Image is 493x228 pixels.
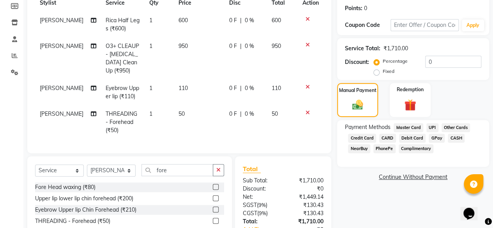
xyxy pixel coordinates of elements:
[243,210,257,217] span: CGST
[35,217,110,225] div: THREADING - Forehead (₹50)
[245,84,254,92] span: 0 %
[106,42,139,74] span: O3+ CLEAUP - [MEDICAL_DATA] Clean Up (₹950)
[237,193,283,201] div: Net:
[240,42,242,50] span: |
[149,85,152,92] span: 1
[345,123,391,131] span: Payment Methods
[426,123,438,132] span: UPI
[245,42,254,50] span: 0 %
[149,17,152,24] span: 1
[229,42,237,50] span: 0 F
[379,134,396,143] span: CARD
[229,110,237,118] span: 0 F
[245,16,254,25] span: 0 %
[283,217,329,226] div: ₹1,710.00
[40,17,83,24] span: [PERSON_NAME]
[364,4,367,12] div: 0
[237,217,283,226] div: Total:
[240,110,242,118] span: |
[442,123,470,132] span: Other Cards
[460,197,485,220] iframe: chat widget
[237,209,283,217] div: ( )
[401,98,420,112] img: _gift.svg
[178,110,185,117] span: 50
[106,110,137,134] span: THREADING - Forehead (₹50)
[40,42,83,49] span: [PERSON_NAME]
[271,42,281,49] span: 950
[283,209,329,217] div: ₹130.43
[35,194,133,203] div: Upper lip lower lip chin forehead (₹200)
[283,193,329,201] div: ₹1,449.14
[283,177,329,185] div: ₹1,710.00
[399,144,434,153] span: Complimentary
[106,85,139,100] span: Eyebrow Upper lip (₹110)
[345,58,369,66] div: Discount:
[391,19,459,31] input: Enter Offer / Coupon Code
[448,134,465,143] span: CASH
[345,21,391,29] div: Coupon Code
[237,185,283,193] div: Discount:
[348,144,370,153] span: NearBuy
[349,99,367,111] img: _cash.svg
[237,201,283,209] div: ( )
[271,110,277,117] span: 50
[229,16,237,25] span: 0 F
[178,42,188,49] span: 950
[383,44,408,53] div: ₹1,710.00
[345,44,380,53] div: Service Total:
[229,84,237,92] span: 0 F
[283,185,329,193] div: ₹0
[339,87,376,94] label: Manual Payment
[149,42,152,49] span: 1
[394,123,423,132] span: Master Card
[271,17,281,24] span: 600
[141,164,213,176] input: Search or Scan
[399,134,426,143] span: Debit Card
[462,19,484,31] button: Apply
[237,177,283,185] div: Sub Total:
[35,183,95,191] div: Fore Head waxing (₹80)
[106,17,140,32] span: Rica Half Legs (₹600)
[245,110,254,118] span: 0 %
[243,201,257,209] span: SGST
[35,206,136,214] div: Eyebrow Upper lip Chin Forehead (₹210)
[40,85,83,92] span: [PERSON_NAME]
[40,110,83,117] span: [PERSON_NAME]
[149,110,152,117] span: 1
[383,58,408,65] label: Percentage
[243,165,261,173] span: Total
[258,202,266,208] span: 9%
[429,134,445,143] span: GPay
[348,134,376,143] span: Credit Card
[345,4,362,12] div: Points:
[178,17,188,24] span: 600
[271,85,281,92] span: 110
[339,173,488,181] a: Continue Without Payment
[397,86,424,93] label: Redemption
[240,84,242,92] span: |
[178,85,188,92] span: 110
[373,144,396,153] span: PhonePe
[383,68,394,75] label: Fixed
[240,16,242,25] span: |
[259,210,266,216] span: 9%
[283,201,329,209] div: ₹130.43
